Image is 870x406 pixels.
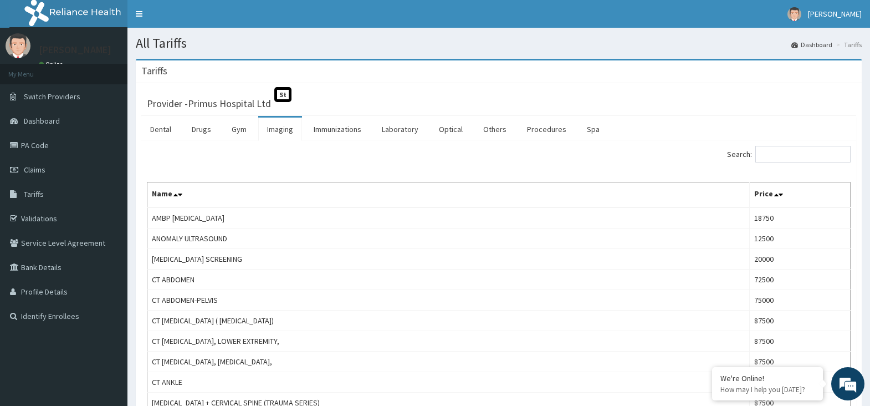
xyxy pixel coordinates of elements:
[258,118,302,141] a: Imaging
[720,373,815,383] div: We're Online!
[141,118,180,141] a: Dental
[430,118,472,141] a: Optical
[141,66,167,76] h3: Tariffs
[578,118,608,141] a: Spa
[750,331,851,352] td: 87500
[147,249,750,270] td: [MEDICAL_DATA] SCREENING
[58,62,186,77] div: Chat with us now
[223,118,255,141] a: Gym
[750,182,851,208] th: Price
[373,118,427,141] a: Laboratory
[274,87,291,102] span: St
[147,290,750,311] td: CT ABDOMEN-PELVIS
[64,128,153,240] span: We're online!
[24,165,45,175] span: Claims
[750,311,851,331] td: 87500
[6,33,30,58] img: User Image
[750,229,851,249] td: 12500
[24,92,80,101] span: Switch Providers
[750,207,851,229] td: 18750
[750,249,851,270] td: 20000
[750,270,851,290] td: 72500
[147,270,750,290] td: CT ABDOMEN
[305,118,370,141] a: Immunizations
[6,280,211,319] textarea: Type your message and hit 'Enter'
[147,372,750,393] td: CT ANKLE
[750,290,851,311] td: 75000
[755,146,851,163] input: Search:
[518,118,575,141] a: Procedures
[791,40,832,49] a: Dashboard
[808,9,862,19] span: [PERSON_NAME]
[727,146,851,163] label: Search:
[136,36,862,50] h1: All Tariffs
[39,45,111,55] p: [PERSON_NAME]
[147,99,271,109] h3: Provider - Primus Hospital Ltd
[474,118,515,141] a: Others
[147,331,750,352] td: CT [MEDICAL_DATA], LOWER EXTREMITY,
[182,6,208,32] div: Minimize live chat window
[21,55,45,83] img: d_794563401_company_1708531726252_794563401
[720,385,815,394] p: How may I help you today?
[147,229,750,249] td: ANOMALY ULTRASOUND
[183,118,220,141] a: Drugs
[24,189,44,199] span: Tariffs
[39,60,65,68] a: Online
[147,182,750,208] th: Name
[147,352,750,372] td: CT [MEDICAL_DATA], [MEDICAL_DATA],
[147,207,750,229] td: AMBP [MEDICAL_DATA]
[787,7,801,21] img: User Image
[833,40,862,49] li: Tariffs
[147,311,750,331] td: CT [MEDICAL_DATA] ( [MEDICAL_DATA])
[750,352,851,372] td: 87500
[24,116,60,126] span: Dashboard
